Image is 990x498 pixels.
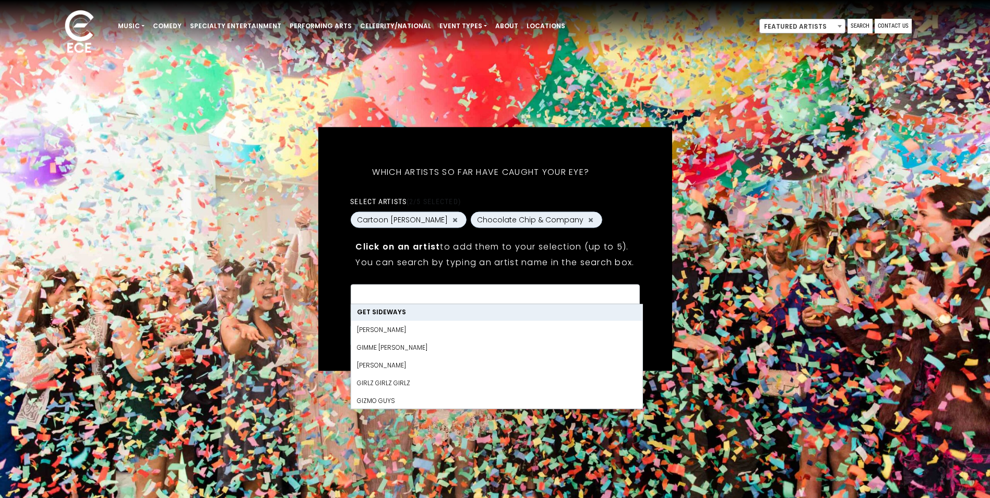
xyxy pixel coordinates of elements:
button: Remove Cartoon Johnny [451,215,459,224]
p: You can search by typing an artist name in the search box. [355,256,634,269]
button: Remove Chocolate Chip & Company [587,215,595,224]
li: Gizmo Guys [351,392,642,410]
a: Specialty Entertainment [186,17,285,35]
a: Comedy [149,17,186,35]
textarea: Search [357,291,633,301]
span: Featured Artists [759,19,845,33]
a: Music [114,17,149,35]
label: Select artists [350,197,460,206]
a: Celebrity/National [356,17,435,35]
a: About [491,17,522,35]
li: GIMME [PERSON_NAME] [351,339,642,357]
li: Get Sideways [351,303,642,321]
span: Chocolate Chip & Company [477,215,583,226]
li: GIRLZ GIRLZ GIRLZ [351,374,642,392]
span: Cartoon [PERSON_NAME] [357,215,448,226]
a: Locations [522,17,569,35]
li: [PERSON_NAME] [351,321,642,339]
a: Event Types [435,17,491,35]
img: ece_new_logo_whitev2-1.png [53,7,105,58]
a: Contact Us [875,19,912,33]
span: (2/5 selected) [407,197,461,206]
a: Performing Arts [285,17,356,35]
strong: Click on an artist [355,241,440,253]
li: [PERSON_NAME] [351,357,642,374]
a: Search [848,19,873,33]
h5: Which artists so far have caught your eye? [350,153,611,191]
span: Featured Artists [760,19,845,34]
p: to add them to your selection (up to 5). [355,240,634,253]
